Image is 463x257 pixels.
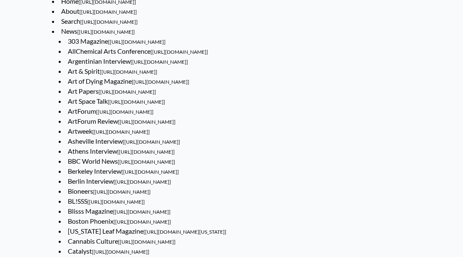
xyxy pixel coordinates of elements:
[68,127,150,135] a: Artweek[[URL][DOMAIN_NAME]]
[68,117,176,125] a: ArtForum Review[[URL][DOMAIN_NAME]]
[144,229,226,235] span: [[URL][DOMAIN_NAME][US_STATE]]
[61,17,138,25] a: Search[[URL][DOMAIN_NAME]]
[61,27,135,35] a: News[[URL][DOMAIN_NAME]]
[61,7,137,15] a: About[[URL][DOMAIN_NAME]]
[123,139,180,145] span: [[URL][DOMAIN_NAME]]
[68,197,145,205] a: BL!SSS[[URL][DOMAIN_NAME]]
[118,159,175,165] span: [[URL][DOMAIN_NAME]]
[68,37,166,45] a: 303 Magazine[[URL][DOMAIN_NAME]]
[92,129,150,135] span: [[URL][DOMAIN_NAME]]
[68,207,171,215] a: Blisss Magazine[[URL][DOMAIN_NAME]]
[100,69,157,75] span: [[URL][DOMAIN_NAME]]
[68,187,151,195] a: Bioneers[[URL][DOMAIN_NAME]]
[68,217,171,225] a: Boston Phoenix[[URL][DOMAIN_NAME]]
[131,59,188,65] span: [[URL][DOMAIN_NAME]]
[68,67,157,75] a: Art & Spirit[[URL][DOMAIN_NAME]]
[118,119,176,125] span: [[URL][DOMAIN_NAME]]
[121,169,179,175] span: [[URL][DOMAIN_NAME]]
[68,57,188,65] a: Argentinian Interview[[URL][DOMAIN_NAME]]
[132,79,189,85] span: [[URL][DOMAIN_NAME]]
[68,237,176,245] a: Cannabis Culture[[URL][DOMAIN_NAME]]
[68,97,165,105] a: Art Space Talk[[URL][DOMAIN_NAME]]
[93,189,151,195] span: [[URL][DOMAIN_NAME]]
[68,167,179,175] a: Berkeley Interview[[URL][DOMAIN_NAME]]
[114,179,171,185] span: [[URL][DOMAIN_NAME]]
[108,99,165,105] span: [[URL][DOMAIN_NAME]]
[151,49,208,55] span: [[URL][DOMAIN_NAME]]
[68,87,156,95] a: Art Papers[[URL][DOMAIN_NAME]]
[68,107,154,115] a: ArtForum[[URL][DOMAIN_NAME]]
[68,137,180,145] a: Asheville Interview[[URL][DOMAIN_NAME]]
[80,19,138,25] span: [[URL][DOMAIN_NAME]]
[108,39,166,45] span: [[URL][DOMAIN_NAME]]
[68,147,175,155] a: Athens Interview[[URL][DOMAIN_NAME]]
[87,199,145,205] span: [[URL][DOMAIN_NAME]]
[96,109,154,115] span: [[URL][DOMAIN_NAME]]
[79,9,137,15] span: [[URL][DOMAIN_NAME]]
[68,247,149,255] a: Catalyst[[URL][DOMAIN_NAME]]
[113,209,171,215] span: [[URL][DOMAIN_NAME]]
[117,149,175,155] span: [[URL][DOMAIN_NAME]]
[68,77,189,85] a: Art of Dying Magazine[[URL][DOMAIN_NAME]]
[99,89,156,95] span: [[URL][DOMAIN_NAME]]
[68,177,171,185] a: Berlin Interview[[URL][DOMAIN_NAME]]
[118,239,176,245] span: [[URL][DOMAIN_NAME]]
[77,29,135,35] span: [[URL][DOMAIN_NAME]]
[68,227,226,235] a: [US_STATE] Leaf Magazine[[URL][DOMAIN_NAME][US_STATE]]
[114,219,171,225] span: [[URL][DOMAIN_NAME]]
[92,249,149,255] span: [[URL][DOMAIN_NAME]]
[68,157,175,165] a: BBC World News[[URL][DOMAIN_NAME]]
[68,47,208,55] a: AllChemical Arts Conference[[URL][DOMAIN_NAME]]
